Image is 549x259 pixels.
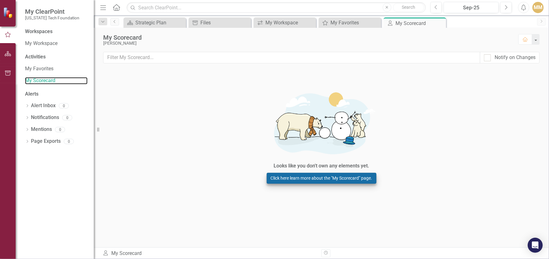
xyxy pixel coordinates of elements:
div: Workspaces [25,28,53,35]
button: Search [393,3,424,12]
a: My Scorecard [25,77,88,84]
div: Looks like you don't own any elements yet. [274,162,369,170]
a: Click here learn more about the "My Scorecard" page. [267,173,376,184]
div: Alerts [25,91,88,98]
img: Getting started [228,85,415,161]
a: Notifications [31,114,59,121]
small: [US_STATE] Tech Foundation [25,15,79,20]
a: Page Exports [31,138,61,145]
a: My Favorites [320,19,380,27]
a: Mentions [31,126,52,133]
div: [PERSON_NAME] [103,41,512,46]
div: Open Intercom Messenger [528,238,543,253]
a: Strategic Plan [125,19,184,27]
img: ClearPoint Strategy [3,7,14,18]
div: 0 [55,127,65,132]
div: My Scorecard [103,34,512,41]
div: 0 [62,115,72,120]
div: Files [200,19,249,27]
div: My Scorecard [103,250,317,257]
div: My Favorites [330,19,380,27]
div: My Workspace [265,19,315,27]
span: My ClearPoint [25,8,79,15]
a: My Workspace [255,19,315,27]
a: My Workspace [25,40,88,47]
span: Search [402,5,415,10]
div: Strategic Plan [135,19,184,27]
button: MM [532,2,544,13]
input: Filter My Scorecard... [103,52,480,63]
div: Activities [25,53,88,61]
input: Search ClearPoint... [127,2,426,13]
div: 0 [64,139,74,144]
div: Notify on Changes [495,54,536,61]
a: My Favorites [25,65,88,72]
div: My Scorecard [395,19,445,27]
div: 0 [59,103,69,108]
div: Sep-25 [446,4,496,12]
a: Alert Inbox [31,102,56,109]
a: Files [190,19,249,27]
button: Sep-25 [444,2,499,13]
